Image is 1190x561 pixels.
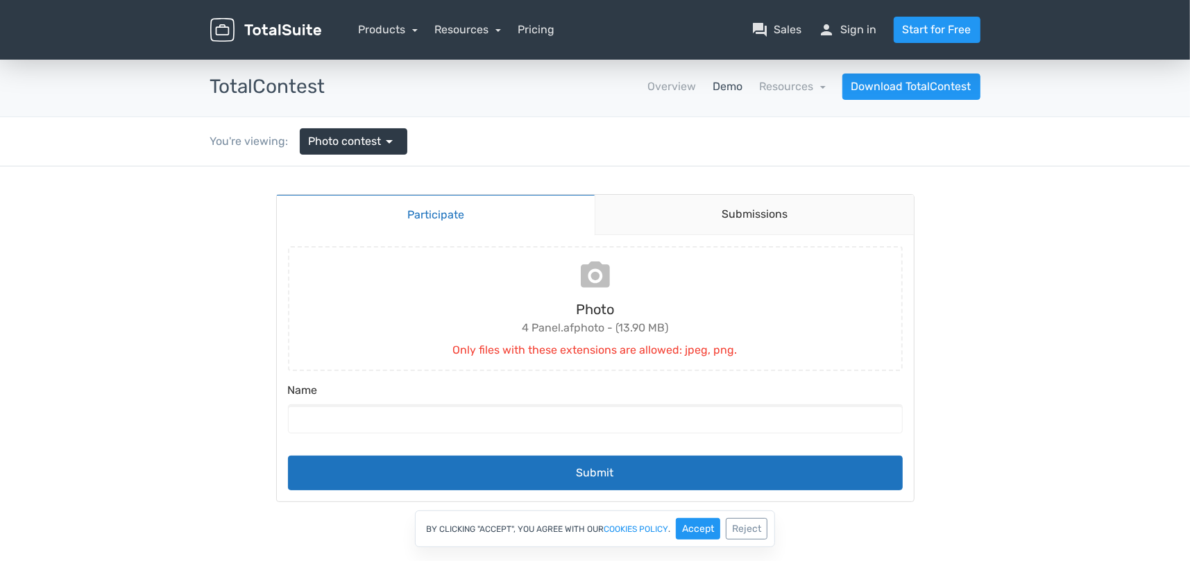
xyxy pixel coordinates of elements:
div: By clicking "Accept", you agree with our . [415,510,775,547]
img: TotalSuite for WordPress [210,18,321,42]
div: You're viewing: [210,133,300,150]
a: cookies policy [604,525,668,533]
span: person [819,21,835,38]
a: Products [359,23,418,36]
a: Submissions [595,28,914,69]
span: Photo contest [309,133,382,150]
button: Submit [288,289,903,324]
a: question_answerSales [752,21,802,38]
a: Resources [434,23,501,36]
button: Reject [726,518,767,540]
a: personSign in [819,21,877,38]
button: Accept [676,518,720,540]
h3: TotalContest [210,76,325,98]
span: question_answer [752,21,769,38]
a: Start for Free [894,17,980,43]
span: arrow_drop_down [382,133,398,150]
a: Download TotalContest [842,74,980,100]
a: Photo contest arrow_drop_down [300,128,407,155]
a: Pricing [518,21,554,38]
label: Name [288,216,903,238]
a: Resources [759,80,826,93]
a: Participate [277,28,595,69]
a: Overview [647,78,696,95]
a: Demo [713,78,742,95]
